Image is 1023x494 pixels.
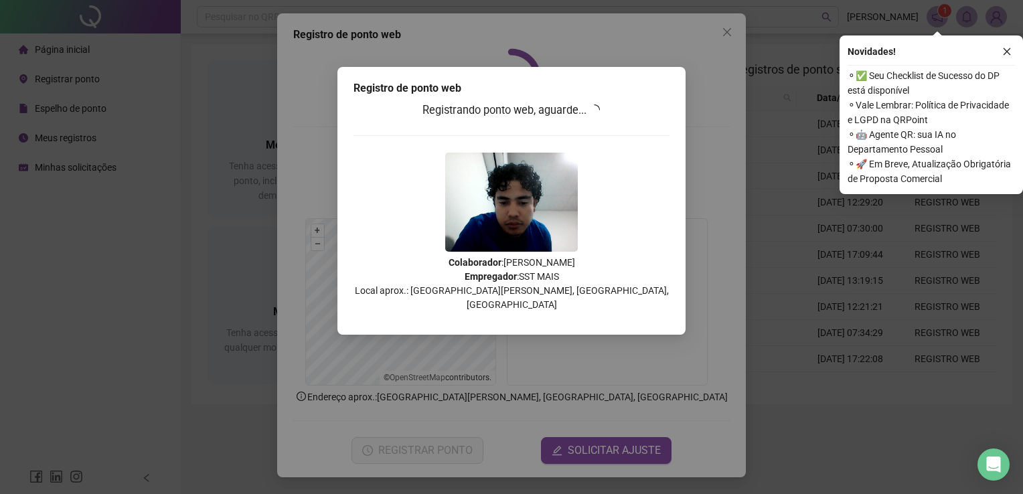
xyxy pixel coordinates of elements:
[449,257,501,268] strong: Colaborador
[445,153,578,252] img: 2Q==
[848,127,1015,157] span: ⚬ 🤖 Agente QR: sua IA no Departamento Pessoal
[1002,47,1012,56] span: close
[589,104,600,115] span: loading
[353,256,670,312] p: : [PERSON_NAME] : SST MAIS Local aprox.: [GEOGRAPHIC_DATA][PERSON_NAME], [GEOGRAPHIC_DATA], [GEOG...
[848,157,1015,186] span: ⚬ 🚀 Em Breve, Atualização Obrigatória de Proposta Comercial
[977,448,1010,481] div: Open Intercom Messenger
[848,44,896,59] span: Novidades !
[848,98,1015,127] span: ⚬ Vale Lembrar: Política de Privacidade e LGPD na QRPoint
[465,271,517,282] strong: Empregador
[353,80,670,96] div: Registro de ponto web
[353,102,670,119] h3: Registrando ponto web, aguarde...
[848,68,1015,98] span: ⚬ ✅ Seu Checklist de Sucesso do DP está disponível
